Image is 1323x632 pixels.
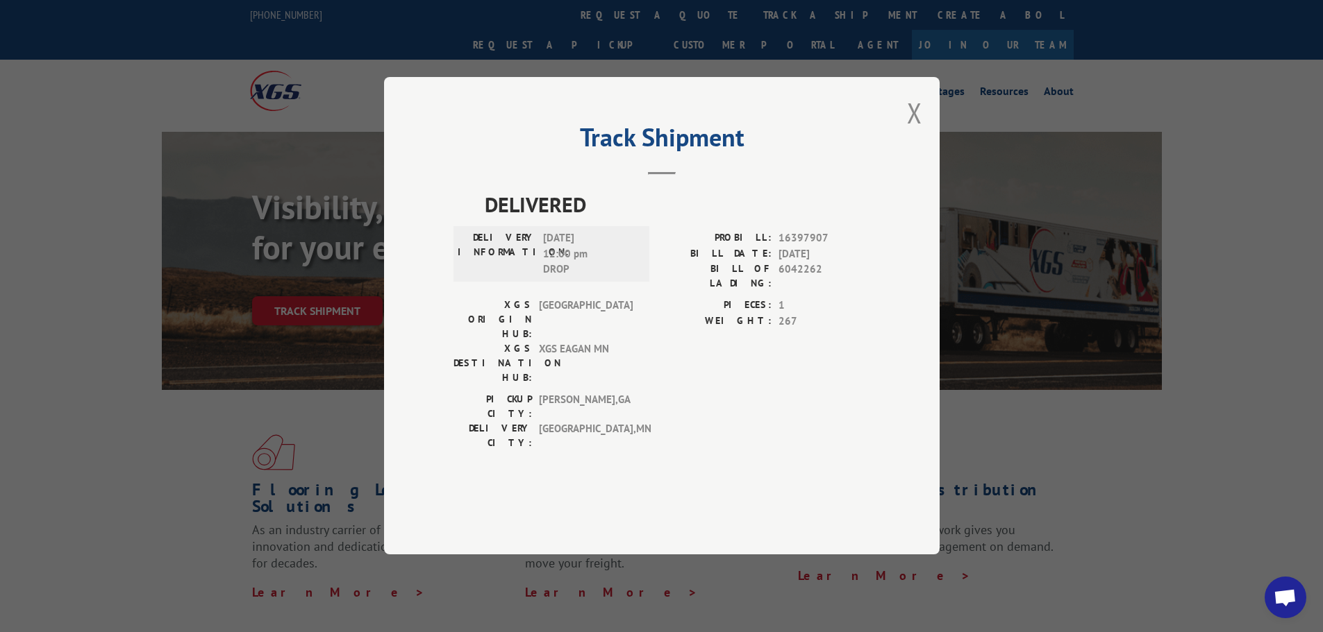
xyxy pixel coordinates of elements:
[454,128,870,154] h2: Track Shipment
[662,262,772,291] label: BILL OF LADING:
[454,342,532,386] label: XGS DESTINATION HUB:
[543,231,637,278] span: [DATE] 12:00 pm DROP
[454,393,532,422] label: PICKUP CITY:
[1265,577,1306,618] div: Open chat
[458,231,536,278] label: DELIVERY INFORMATION:
[779,246,870,262] span: [DATE]
[454,298,532,342] label: XGS ORIGIN HUB:
[907,94,922,131] button: Close modal
[662,246,772,262] label: BILL DATE:
[539,393,633,422] span: [PERSON_NAME] , GA
[779,298,870,314] span: 1
[662,298,772,314] label: PIECES:
[485,189,870,221] span: DELIVERED
[539,422,633,451] span: [GEOGRAPHIC_DATA] , MN
[662,314,772,330] label: WEIGHT:
[779,314,870,330] span: 267
[454,422,532,451] label: DELIVERY CITY:
[779,262,870,291] span: 6042262
[539,342,633,386] span: XGS EAGAN MN
[662,231,772,247] label: PROBILL:
[779,231,870,247] span: 16397907
[539,298,633,342] span: [GEOGRAPHIC_DATA]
